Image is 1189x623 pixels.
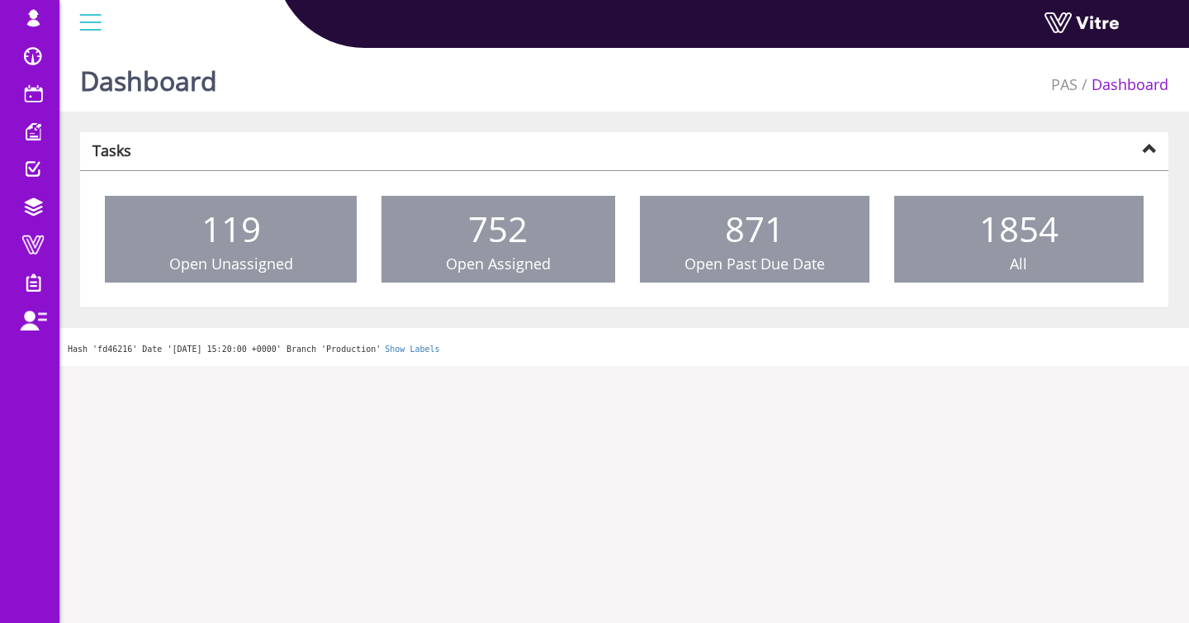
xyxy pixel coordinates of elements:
[725,205,784,252] span: 871
[979,205,1059,252] span: 1854
[640,196,869,283] a: 871 Open Past Due Date
[685,254,825,273] span: Open Past Due Date
[385,345,439,354] a: Show Labels
[381,196,614,283] a: 752 Open Assigned
[1010,254,1027,273] span: All
[446,254,551,273] span: Open Assigned
[92,140,131,160] strong: Tasks
[68,345,381,354] span: Hash 'fd46216' Date '[DATE] 15:20:00 +0000' Branch 'Production'
[201,205,261,252] span: 119
[1078,74,1168,96] li: Dashboard
[894,196,1144,283] a: 1854 All
[105,196,357,283] a: 119 Open Unassigned
[468,205,528,252] span: 752
[80,41,217,112] h1: Dashboard
[169,254,293,273] span: Open Unassigned
[1051,74,1078,94] a: PAS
